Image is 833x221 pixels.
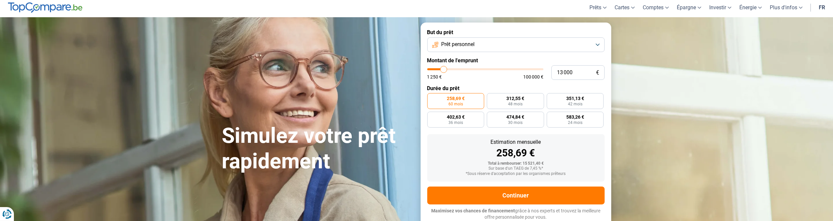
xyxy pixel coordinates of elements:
[506,115,524,119] span: 474,84 €
[427,85,605,91] label: Durée du prêt
[596,70,599,76] span: €
[523,75,543,79] span: 100 000 €
[427,187,605,204] button: Continuer
[448,102,463,106] span: 60 mois
[506,96,524,101] span: 312,55 €
[448,121,463,125] span: 36 mois
[441,41,475,48] span: Prêt personnel
[568,121,582,125] span: 24 mois
[431,208,515,213] span: Maximisez vos chances de financement
[8,2,82,13] img: TopCompare
[508,102,523,106] span: 48 mois
[427,208,605,221] p: grâce à nos experts et trouvez la meilleure offre personnalisée pour vous.
[433,139,599,145] div: Estimation mensuelle
[447,115,465,119] span: 402,63 €
[427,37,605,52] button: Prêt personnel
[427,75,442,79] span: 1 250 €
[427,57,605,64] label: Montant de l'emprunt
[433,161,599,166] div: Total à rembourser: 15 521,40 €
[433,172,599,176] div: *Sous réserve d'acceptation par les organismes prêteurs
[566,96,584,101] span: 351,13 €
[566,115,584,119] span: 583,26 €
[447,96,465,101] span: 258,69 €
[508,121,523,125] span: 30 mois
[222,123,413,174] h1: Simulez votre prêt rapidement
[433,166,599,171] div: Sur base d'un TAEG de 7,45 %*
[427,29,605,35] label: But du prêt
[433,148,599,158] div: 258,69 €
[568,102,582,106] span: 42 mois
